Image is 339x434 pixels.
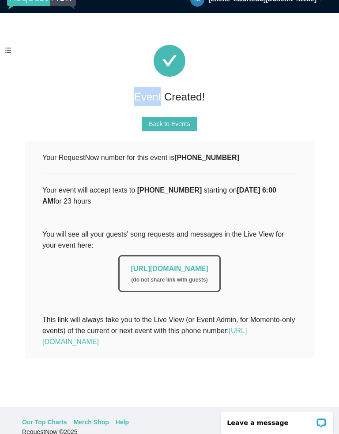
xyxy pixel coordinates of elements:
[137,187,202,194] b: [PHONE_NUMBER]
[131,265,208,273] a: [URL][DOMAIN_NAME]
[215,406,339,434] iframe: LiveChat chat widget
[116,418,129,427] a: Help
[142,117,197,131] button: Back to Events
[74,418,109,427] a: Merch Shop
[22,418,67,427] a: Our Top Charts
[25,88,314,107] div: Event Created!
[42,154,239,162] span: Your RequestNow number for this event is
[42,315,297,348] div: This link will always take you to the Live View (or Event Admin, for Momento-only events) of the ...
[42,185,297,207] div: Your event will accept texts to starting on for 23 hours
[174,154,239,162] b: [PHONE_NUMBER]
[42,229,297,304] div: You will see all your guests' song requests and messages in the Live View for your event here:
[149,119,190,129] span: Back to Events
[154,45,185,77] span: check-circle
[131,276,208,285] div: ( do not share link with guests )
[42,187,276,205] b: [DATE] 6:00 AM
